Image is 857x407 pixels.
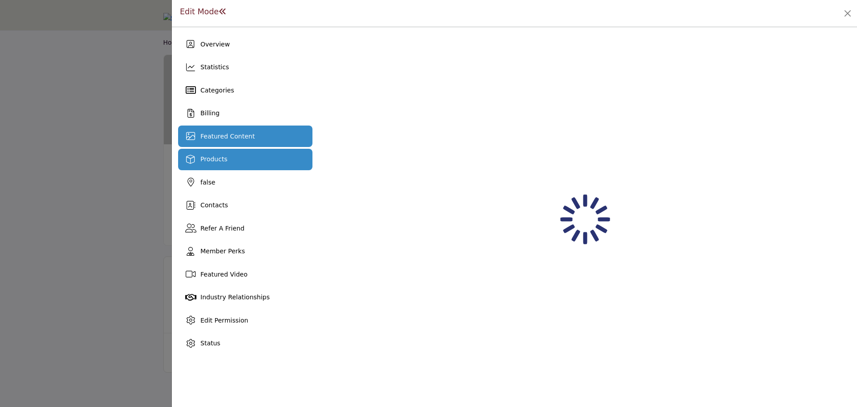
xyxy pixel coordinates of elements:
[200,248,245,255] span: Member Perks
[841,7,854,20] button: Close
[200,109,220,117] span: Billing
[200,271,247,278] span: Featured Video
[200,41,230,48] span: Overview
[200,294,270,301] span: Industry Relationships
[200,133,255,140] span: Featured Content
[200,225,245,232] span: Refer A Friend
[200,155,227,163] span: Products
[200,201,228,209] span: Contacts
[200,87,234,94] span: Categories
[180,7,227,17] h1: Edit Mode
[200,340,220,347] span: Status
[200,179,215,186] span: false
[200,317,248,324] span: Edit Permission
[200,63,229,71] span: Statistics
